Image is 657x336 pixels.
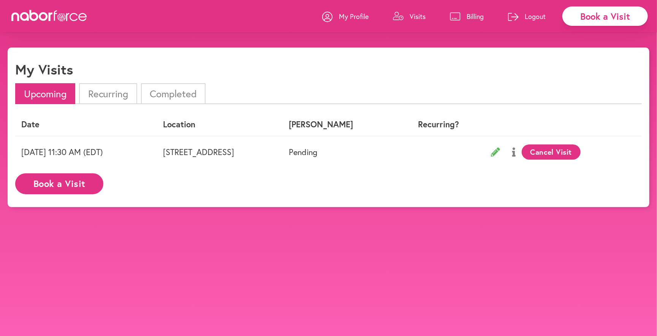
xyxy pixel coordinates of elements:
a: Book a Visit [15,179,103,186]
li: Completed [141,83,206,104]
td: Pending [283,136,398,168]
li: Upcoming [15,83,75,104]
th: Location [157,113,283,136]
td: [DATE] 11:30 AM (EDT) [15,136,157,168]
p: Billing [467,12,484,21]
button: Book a Visit [15,173,103,194]
th: Date [15,113,157,136]
li: Recurring [79,83,137,104]
p: Logout [525,12,546,21]
p: Visits [410,12,426,21]
th: [PERSON_NAME] [283,113,398,136]
a: My Profile [322,5,369,28]
a: Logout [508,5,546,28]
th: Recurring? [398,113,479,136]
a: Visits [393,5,426,28]
td: [STREET_ADDRESS] [157,136,283,168]
p: My Profile [339,12,369,21]
button: Cancel Visit [522,144,581,160]
div: Book a Visit [562,6,648,26]
a: Billing [450,5,484,28]
h1: My Visits [15,61,73,78]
